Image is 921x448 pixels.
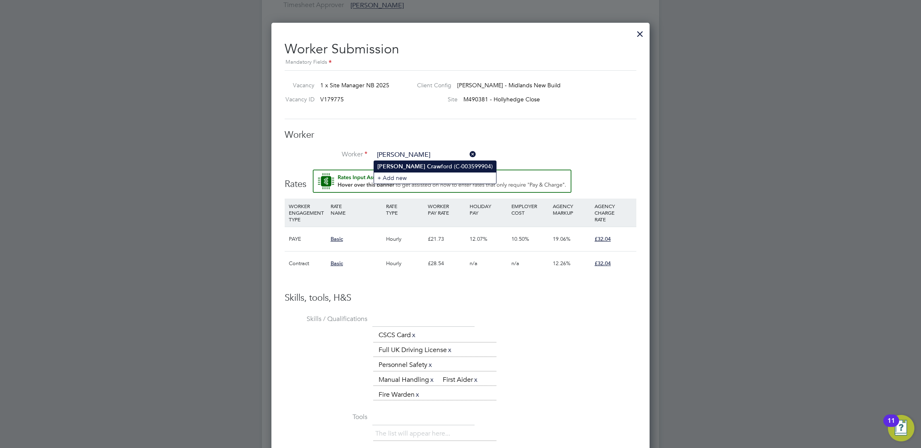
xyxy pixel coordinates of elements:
button: Open Resource Center, 11 new notifications [888,415,914,441]
div: PAYE [287,227,329,251]
li: Manual Handling [375,374,438,386]
label: Vacancy [281,81,314,89]
span: Basic [331,235,343,242]
span: £32.04 [595,260,611,267]
input: Search for... [374,149,476,161]
span: V179775 [320,96,344,103]
b: Craw [427,163,441,170]
label: Skills / Qualifications [285,315,367,323]
h3: Worker [285,129,636,141]
a: x [473,374,479,385]
li: First Aider [439,374,482,386]
h3: Skills, tools, H&S [285,292,636,304]
div: RATE TYPE [384,199,426,220]
div: AGENCY CHARGE RATE [592,199,634,227]
label: Tools [285,413,367,422]
a: x [447,345,453,355]
div: RATE NAME [329,199,384,220]
li: Fire Warden [375,389,424,400]
div: WORKER ENGAGEMENT TYPE [287,199,329,227]
div: £28.54 [426,252,468,276]
span: £32.04 [595,235,611,242]
li: Full UK Driving License [375,345,456,356]
h3: Rates [285,170,636,190]
b: [PERSON_NAME] [377,163,425,170]
div: WORKER PAY RATE [426,199,468,220]
li: CSCS Card [375,330,420,341]
button: Rate Assistant [313,170,571,193]
a: x [429,374,435,385]
span: n/a [470,260,477,267]
span: 12.07% [470,235,487,242]
div: Mandatory Fields [285,58,636,67]
a: x [415,389,420,400]
div: Contract [287,252,329,276]
li: ford (C-003599904) [374,161,496,172]
label: Vacancy ID [281,96,314,103]
label: Client Config [410,81,451,89]
span: 19.06% [553,235,571,242]
span: [PERSON_NAME] - Midlands New Build [457,81,561,89]
div: HOLIDAY PAY [468,199,509,220]
span: 12.26% [553,260,571,267]
span: n/a [511,260,519,267]
li: + Add new [374,172,496,183]
li: Personnel Safety [375,359,437,371]
div: 11 [887,421,895,431]
div: EMPLOYER COST [509,199,551,220]
div: Hourly [384,227,426,251]
div: Hourly [384,252,426,276]
span: 10.50% [511,235,529,242]
span: Basic [331,260,343,267]
a: x [427,359,433,370]
div: AGENCY MARKUP [551,199,592,220]
label: Site [410,96,458,103]
span: M490381 - Hollyhedge Close [463,96,540,103]
div: £21.73 [426,227,468,251]
span: 1 x Site Manager NB 2025 [320,81,389,89]
h2: Worker Submission [285,34,636,67]
label: Worker [285,150,367,159]
li: The list will appear here... [375,428,453,439]
a: x [411,330,417,340]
